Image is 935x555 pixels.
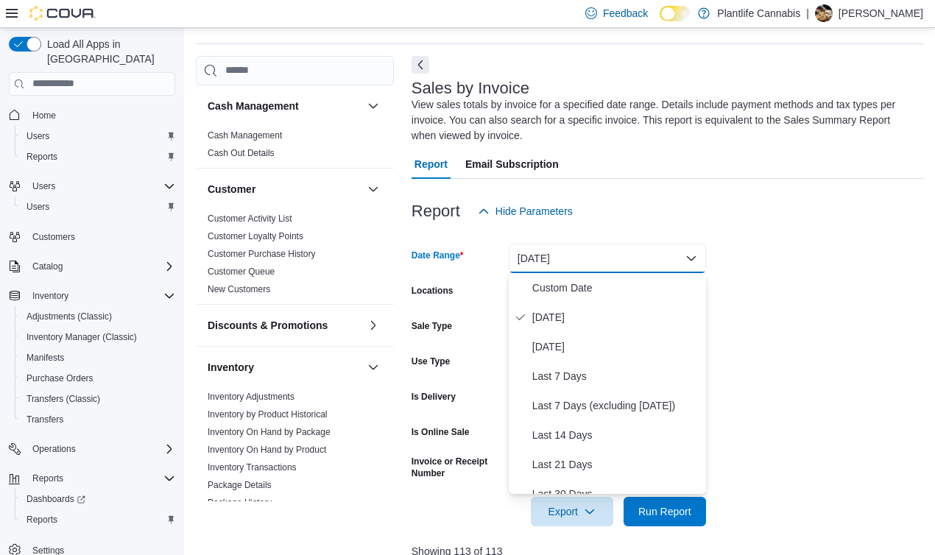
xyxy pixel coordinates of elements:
[21,198,175,216] span: Users
[27,258,68,275] button: Catalog
[412,391,456,403] label: Is Delivery
[27,287,175,305] span: Inventory
[21,370,99,387] a: Purchase Orders
[532,367,700,385] span: Last 7 Days
[15,368,181,389] button: Purchase Orders
[3,286,181,306] button: Inventory
[208,360,361,375] button: Inventory
[509,273,706,494] div: Select listbox
[364,180,382,198] button: Customer
[208,318,361,333] button: Discounts & Promotions
[208,231,303,241] a: Customer Loyalty Points
[29,6,96,21] img: Cova
[364,317,382,334] button: Discounts & Promotions
[27,331,137,343] span: Inventory Manager (Classic)
[32,110,56,121] span: Home
[532,338,700,356] span: [DATE]
[806,4,809,22] p: |
[27,514,57,526] span: Reports
[27,228,81,246] a: Customers
[27,470,175,487] span: Reports
[660,6,691,21] input: Dark Mode
[32,180,55,192] span: Users
[717,4,800,22] p: Plantlife Cannabis
[208,445,326,455] a: Inventory On Hand by Product
[27,287,74,305] button: Inventory
[208,248,316,260] span: Customer Purchase History
[412,56,429,74] button: Next
[208,230,303,242] span: Customer Loyalty Points
[21,411,69,428] a: Transfers
[27,311,112,322] span: Adjustments (Classic)
[412,97,916,144] div: View sales totals by invoice for a specified date range. Details include payment methods and tax ...
[32,261,63,272] span: Catalog
[412,426,470,438] label: Is Online Sale
[208,444,326,456] span: Inventory On Hand by Product
[509,244,706,273] button: [DATE]
[3,105,181,126] button: Home
[27,201,49,213] span: Users
[532,426,700,444] span: Last 14 Days
[27,372,93,384] span: Purchase Orders
[3,176,181,197] button: Users
[412,320,452,332] label: Sale Type
[41,37,175,66] span: Load All Apps in [GEOGRAPHIC_DATA]
[364,97,382,115] button: Cash Management
[531,497,613,526] button: Export
[208,182,361,197] button: Customer
[208,266,275,277] span: Customer Queue
[27,470,69,487] button: Reports
[21,328,143,346] a: Inventory Manager (Classic)
[208,130,282,141] a: Cash Management
[540,497,604,526] span: Export
[21,148,63,166] a: Reports
[27,493,85,505] span: Dashboards
[208,148,275,158] a: Cash Out Details
[32,231,75,243] span: Customers
[208,249,316,259] a: Customer Purchase History
[27,440,82,458] button: Operations
[208,360,254,375] h3: Inventory
[27,414,63,425] span: Transfers
[21,198,55,216] a: Users
[27,258,175,275] span: Catalog
[532,456,700,473] span: Last 21 Days
[3,468,181,489] button: Reports
[32,473,63,484] span: Reports
[412,79,529,97] h3: Sales by Invoice
[15,197,181,217] button: Users
[21,411,175,428] span: Transfers
[15,347,181,368] button: Manifests
[15,306,181,327] button: Adjustments (Classic)
[21,308,175,325] span: Adjustments (Classic)
[208,266,275,277] a: Customer Queue
[208,427,331,437] a: Inventory On Hand by Package
[208,479,272,491] span: Package Details
[21,127,55,145] a: Users
[208,182,255,197] h3: Customer
[21,490,91,508] a: Dashboards
[414,149,448,179] span: Report
[208,497,272,509] span: Package History
[208,147,275,159] span: Cash Out Details
[412,285,454,297] label: Locations
[21,370,175,387] span: Purchase Orders
[208,462,297,473] a: Inventory Transactions
[532,485,700,503] span: Last 30 Days
[412,456,503,479] label: Invoice or Receipt Number
[412,202,460,220] h3: Report
[208,283,270,295] span: New Customers
[472,197,579,226] button: Hide Parameters
[15,389,181,409] button: Transfers (Classic)
[27,151,57,163] span: Reports
[412,356,450,367] label: Use Type
[208,426,331,438] span: Inventory On Hand by Package
[465,149,559,179] span: Email Subscription
[208,409,328,420] a: Inventory by Product Historical
[196,210,394,304] div: Customer
[32,290,68,302] span: Inventory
